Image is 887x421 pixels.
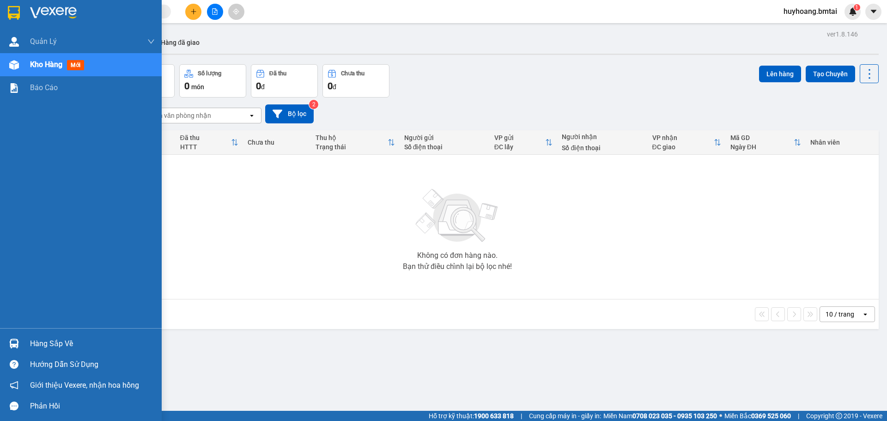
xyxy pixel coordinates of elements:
span: 0 [256,80,261,92]
img: icon-new-feature [849,7,857,16]
sup: 1 [854,4,860,11]
div: Chọn văn phòng nhận [147,111,211,120]
strong: 0708 023 035 - 0935 103 250 [632,412,717,420]
div: Người nhận [562,133,643,140]
button: Chưa thu0đ [322,64,389,98]
th: Toggle SortBy [726,130,806,155]
div: Người gửi [404,134,485,141]
sup: 2 [309,100,318,109]
button: aim [228,4,244,20]
div: VP nhận [652,134,714,141]
div: ver 1.8.146 [827,29,858,39]
span: caret-down [869,7,878,16]
span: huyhoang.bmtai [776,6,844,17]
span: file-add [212,8,218,15]
span: | [798,411,799,421]
img: warehouse-icon [9,339,19,348]
span: Giới thiệu Vexere, nhận hoa hồng [30,379,139,391]
th: Toggle SortBy [490,130,558,155]
span: Miền Nam [603,411,717,421]
div: 10 / trang [826,310,854,319]
div: Thu hộ [316,134,388,141]
span: aim [233,8,239,15]
div: VP gửi [494,134,546,141]
div: ĐC giao [652,143,714,151]
img: warehouse-icon [9,60,19,70]
div: Phản hồi [30,399,155,413]
div: Trạng thái [316,143,388,151]
span: | [521,411,522,421]
button: Đã thu0đ [251,64,318,98]
img: svg+xml;base64,PHN2ZyBjbGFzcz0ibGlzdC1wbHVnX19zdmciIHhtbG5zPSJodHRwOi8vd3d3LnczLm9yZy8yMDAwL3N2Zy... [411,183,504,248]
button: Tạo Chuyến [806,66,855,82]
div: Không có đơn hàng nào. [417,252,498,259]
div: Đã thu [269,70,286,77]
div: Số điện thoại [404,143,485,151]
span: Miền Bắc [724,411,791,421]
button: Số lượng0món [179,64,246,98]
button: Bộ lọc [265,104,314,123]
span: Quản Lý [30,36,57,47]
div: Bạn thử điều chỉnh lại bộ lọc nhé! [403,263,512,270]
div: Ngày ĐH [730,143,794,151]
button: Lên hàng [759,66,801,82]
span: Kho hàng [30,60,62,69]
img: logo-vxr [8,6,20,20]
div: Đã thu [180,134,231,141]
div: Hướng dẫn sử dụng [30,358,155,372]
span: Hỗ trợ kỹ thuật: [429,411,514,421]
span: copyright [836,413,842,419]
button: file-add [207,4,223,20]
div: Hàng sắp về [30,337,155,351]
img: warehouse-icon [9,37,19,47]
div: Chưa thu [248,139,306,146]
div: ĐC lấy [494,143,546,151]
div: Số lượng [198,70,221,77]
span: ⚪️ [719,414,722,418]
span: message [10,402,18,410]
span: đ [333,83,336,91]
span: mới [67,60,84,70]
span: plus [190,8,197,15]
div: HTTT [180,143,231,151]
div: Chưa thu [341,70,365,77]
span: Cung cấp máy in - giấy in: [529,411,601,421]
span: 0 [328,80,333,92]
span: đ [261,83,265,91]
span: question-circle [10,360,18,369]
div: Mã GD [730,134,794,141]
svg: open [248,112,255,119]
strong: 0369 525 060 [751,412,791,420]
span: Báo cáo [30,82,58,93]
button: Hàng đã giao [153,31,207,54]
div: Nhân viên [810,139,874,146]
img: solution-icon [9,83,19,93]
strong: 1900 633 818 [474,412,514,420]
th: Toggle SortBy [311,130,400,155]
div: Số điện thoại [562,144,643,152]
span: down [147,38,155,45]
span: 1 [855,4,858,11]
th: Toggle SortBy [176,130,243,155]
svg: open [862,311,869,318]
th: Toggle SortBy [648,130,726,155]
button: plus [185,4,201,20]
span: notification [10,381,18,390]
span: món [191,83,204,91]
span: 0 [184,80,189,92]
button: caret-down [865,4,881,20]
